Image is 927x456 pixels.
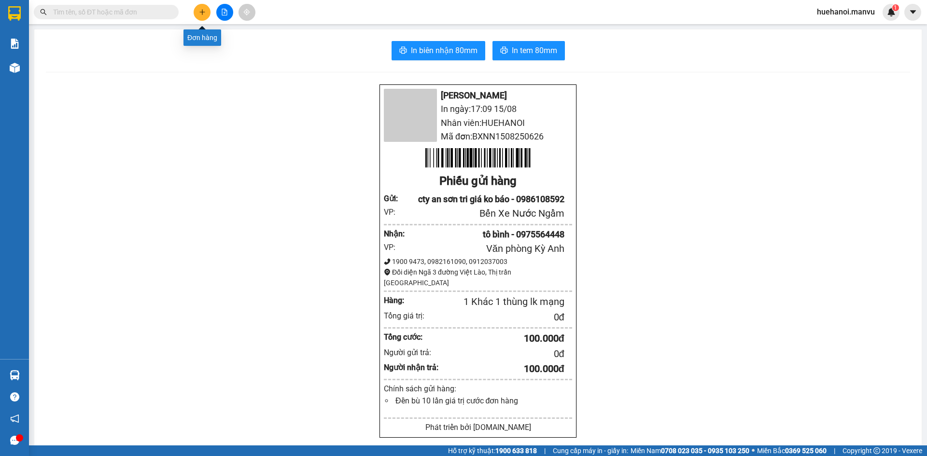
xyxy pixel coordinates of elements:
div: Nhận : [384,228,407,240]
span: ⚪️ [752,449,755,453]
div: 100.000 đ [439,361,564,376]
div: Phát triển bởi [DOMAIN_NAME] [384,421,572,433]
div: Đối diện Ngã 3 đường Việt Lào, Thị trấn [GEOGRAPHIC_DATA] [384,267,572,288]
span: | [834,445,835,456]
img: warehouse-icon [10,370,20,380]
input: Tìm tên, số ĐT hoặc mã đơn [53,7,167,17]
li: Nhân viên: HUEHANOI [384,116,572,130]
div: 1900 9473, 0982161090, 0912037003 [384,256,572,267]
span: file-add [221,9,228,15]
img: solution-icon [10,39,20,49]
span: environment [384,269,391,276]
div: Người nhận trả: [384,361,439,373]
img: warehouse-icon [10,63,20,73]
div: Hàng: [384,294,423,306]
div: VP: [384,206,407,218]
div: Chính sách gửi hàng: [384,383,572,395]
span: search [40,9,47,15]
div: 1 Khác 1 thùng lk mạng [423,294,564,309]
sup: 1 [892,4,899,11]
div: tô bình - 0975564448 [407,228,564,241]
div: Tổng giá trị: [384,310,439,322]
button: printerIn biên nhận 80mm [392,41,485,60]
div: Phiếu gửi hàng [384,172,572,191]
div: Đơn hàng [183,29,221,46]
div: 0 đ [439,310,564,325]
span: Cung cấp máy in - giấy in: [553,445,628,456]
div: Người gửi trả: [384,346,439,359]
span: question-circle [10,392,19,401]
button: file-add [216,4,233,21]
span: phone [384,258,391,265]
span: printer [500,46,508,55]
div: 0 đ [439,346,564,361]
li: [PERSON_NAME] [384,89,572,102]
span: aim [243,9,250,15]
button: caret-down [904,4,921,21]
button: printerIn tem 80mm [492,41,565,60]
span: plus [199,9,206,15]
span: huehanoi.manvu [809,6,883,18]
div: Tổng cước: [384,331,439,343]
button: aim [239,4,255,21]
span: printer [399,46,407,55]
li: In ngày: 17:08 15/08 [5,71,108,85]
button: plus [194,4,211,21]
div: Bến Xe Nước Ngầm [407,206,564,221]
span: Hỗ trợ kỹ thuật: [448,445,537,456]
span: message [10,436,19,445]
span: In tem 80mm [512,44,557,56]
div: Văn phòng Kỳ Anh [407,241,564,256]
span: In biên nhận 80mm [411,44,478,56]
strong: 0369 525 060 [785,447,827,455]
div: cty an sơn tri giá ko báo - 0986108592 [407,193,564,206]
li: In ngày: 17:09 15/08 [384,102,572,116]
span: Miền Nam [631,445,749,456]
span: caret-down [909,8,917,16]
span: copyright [873,447,880,454]
li: Đền bù 10 lần giá trị cước đơn hàng [393,395,572,407]
div: Gửi : [384,193,407,205]
li: Mã đơn: BXNN1508250626 [384,130,572,143]
img: icon-new-feature [887,8,896,16]
strong: 0708 023 035 - 0935 103 250 [661,447,749,455]
span: Miền Bắc [757,445,827,456]
div: VP: [384,241,407,253]
div: 100.000 đ [439,331,564,346]
span: | [544,445,546,456]
img: logo-vxr [8,6,21,21]
span: 1 [894,4,897,11]
li: [PERSON_NAME] [5,58,108,71]
span: notification [10,414,19,423]
strong: 1900 633 818 [495,447,537,455]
